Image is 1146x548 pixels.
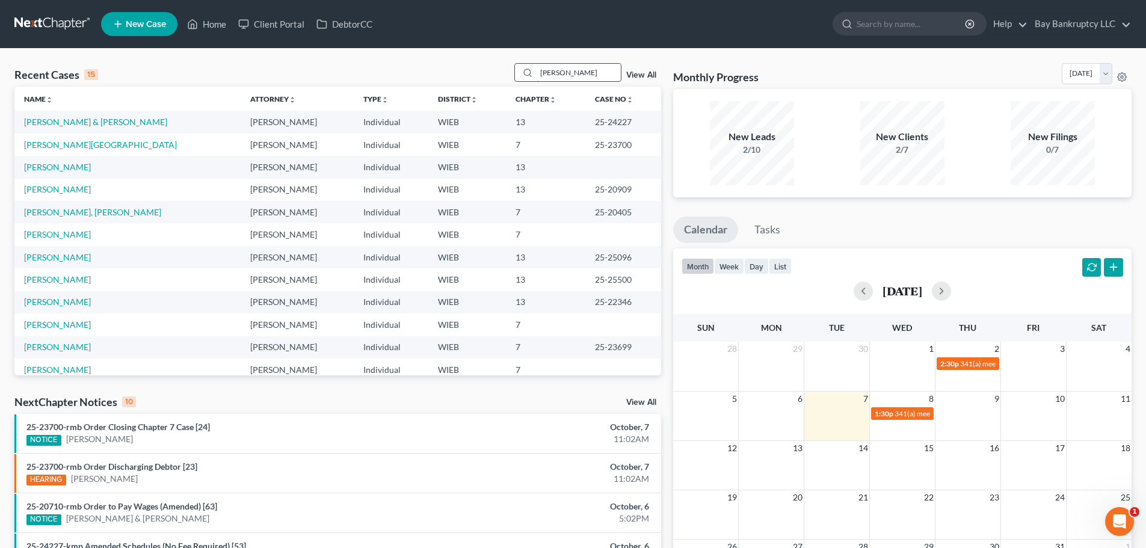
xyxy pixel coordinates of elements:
div: 15 [84,69,98,80]
span: 3 [1059,342,1066,356]
span: 1 [1130,507,1139,517]
button: list [769,258,792,274]
span: 1 [928,342,935,356]
a: [PERSON_NAME] [66,433,133,445]
td: 7 [506,134,585,156]
a: 25-20710-rmb Order to Pay Wages (Amended) [63] [26,501,217,511]
span: 15 [923,441,935,455]
div: NextChapter Notices [14,395,136,409]
td: [PERSON_NAME] [241,134,354,156]
span: 12 [726,441,738,455]
td: WIEB [428,313,506,336]
div: Recent Cases [14,67,98,82]
i: unfold_more [549,96,556,103]
i: unfold_more [381,96,389,103]
span: 20 [792,490,804,505]
a: [PERSON_NAME] [24,162,91,172]
td: WIEB [428,134,506,156]
a: [PERSON_NAME] & [PERSON_NAME] [24,117,167,127]
td: Individual [354,291,428,313]
td: [PERSON_NAME] [241,179,354,201]
span: 4 [1124,342,1132,356]
span: 6 [796,392,804,406]
div: New Leads [710,130,794,144]
td: [PERSON_NAME] [241,246,354,268]
a: Typeunfold_more [363,94,389,103]
span: 23 [988,490,1000,505]
span: 16 [988,441,1000,455]
td: Individual [354,313,428,336]
span: 14 [857,441,869,455]
h3: Monthly Progress [673,70,759,84]
a: [PERSON_NAME] [24,252,91,262]
button: week [714,258,744,274]
td: WIEB [428,268,506,291]
span: Sat [1091,322,1106,333]
span: 28 [726,342,738,356]
i: unfold_more [626,96,633,103]
td: WIEB [428,336,506,359]
a: [PERSON_NAME] [24,342,91,352]
span: 13 [792,441,804,455]
a: [PERSON_NAME] [24,229,91,239]
div: October, 7 [449,421,649,433]
td: 25-20909 [585,179,661,201]
span: 18 [1120,441,1132,455]
span: 341(a) meeting for [PERSON_NAME] [960,359,1076,368]
td: 7 [506,336,585,359]
a: Chapterunfold_more [516,94,556,103]
td: WIEB [428,201,506,223]
input: Search by name... [857,13,967,35]
a: Bay Bankruptcy LLC [1029,13,1131,35]
td: 13 [506,268,585,291]
a: [PERSON_NAME] & [PERSON_NAME] [66,513,209,525]
td: 13 [506,156,585,178]
span: 9 [993,392,1000,406]
td: 13 [506,179,585,201]
div: New Filings [1011,130,1095,144]
span: 29 [792,342,804,356]
span: 19 [726,490,738,505]
td: Individual [354,246,428,268]
span: 2:30p [940,359,959,368]
td: WIEB [428,156,506,178]
span: 2 [993,342,1000,356]
span: 341(a) meeting for [PERSON_NAME] [895,409,1011,418]
td: 25-25096 [585,246,661,268]
td: Individual [354,201,428,223]
button: day [744,258,769,274]
td: Individual [354,134,428,156]
td: Individual [354,336,428,359]
i: unfold_more [289,96,296,103]
td: WIEB [428,359,506,381]
td: 25-20405 [585,201,661,223]
td: WIEB [428,179,506,201]
div: 10 [122,396,136,407]
a: Districtunfold_more [438,94,478,103]
a: View All [626,71,656,79]
a: 25-23700-rmb Order Discharging Debtor [23] [26,461,197,472]
a: Case Nounfold_more [595,94,633,103]
td: WIEB [428,291,506,313]
span: Mon [761,322,782,333]
a: [PERSON_NAME] [71,473,138,485]
a: Nameunfold_more [24,94,53,103]
td: 7 [506,313,585,336]
i: unfold_more [46,96,53,103]
td: 13 [506,246,585,268]
td: 25-23700 [585,134,661,156]
td: Individual [354,359,428,381]
a: Help [987,13,1027,35]
td: [PERSON_NAME] [241,268,354,291]
a: View All [626,398,656,407]
span: Sun [697,322,715,333]
td: 25-24227 [585,111,661,133]
td: [PERSON_NAME] [241,359,354,381]
span: 25 [1120,490,1132,505]
td: 13 [506,111,585,133]
div: October, 7 [449,461,649,473]
span: 24 [1054,490,1066,505]
div: HEARING [26,475,66,485]
div: NOTICE [26,514,61,525]
span: 30 [857,342,869,356]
